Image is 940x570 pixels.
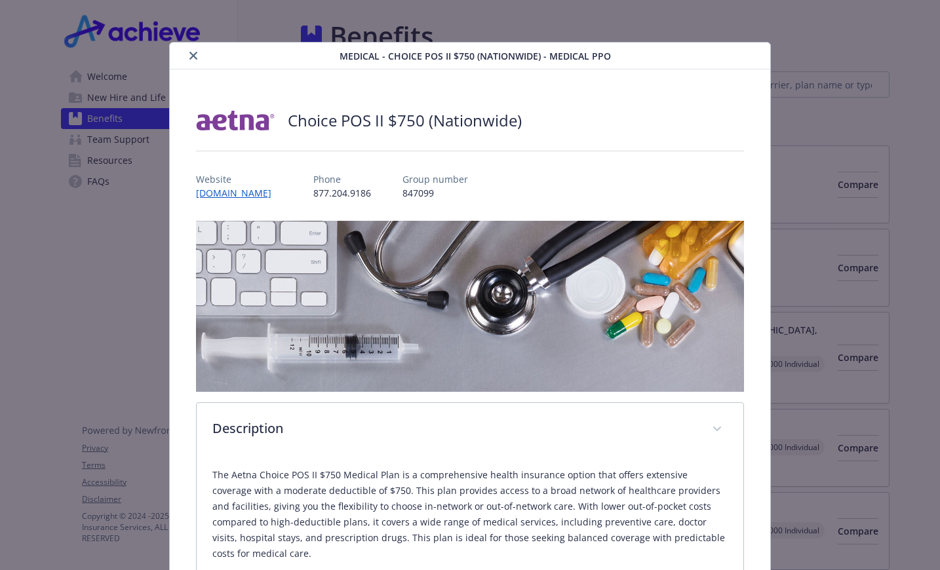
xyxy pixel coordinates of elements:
p: 877.204.9186 [313,186,371,200]
span: Medical - Choice POS II $750 (Nationwide) - Medical PPO [340,49,611,63]
div: Description [197,403,743,457]
button: close [186,48,201,64]
p: Description [212,419,696,438]
h2: Choice POS II $750 (Nationwide) [288,109,522,132]
p: Group number [402,172,468,186]
img: Aetna Inc [196,101,275,140]
p: 847099 [402,186,468,200]
p: Phone [313,172,371,186]
p: Website [196,172,282,186]
img: banner [196,221,744,392]
a: [DOMAIN_NAME] [196,187,282,199]
p: The Aetna Choice POS II $750 Medical Plan is a comprehensive health insurance option that offers ... [212,467,728,561]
